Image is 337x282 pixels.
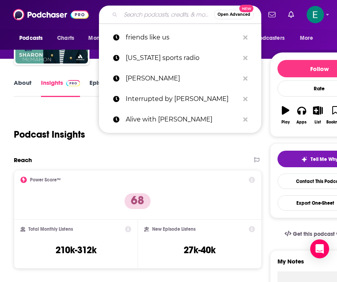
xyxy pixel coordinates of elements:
div: Apps [296,120,307,125]
a: Alive with [PERSON_NAME] [99,109,261,130]
h2: Total Monthly Listens [28,226,73,232]
p: 68 [125,193,151,209]
button: Play [277,101,294,129]
p: kentucky sports radio [126,48,239,68]
h3: 27k-40k [184,244,216,256]
h1: Podcast Insights [14,129,85,140]
a: Charts [52,31,79,46]
button: List [310,101,326,129]
img: tell me why sparkle [301,156,307,162]
img: User Profile [307,6,324,23]
a: About [14,79,32,97]
span: Charts [57,33,74,44]
button: Show profile menu [307,6,324,23]
p: friends like us [126,27,239,48]
div: List [315,120,321,125]
a: Show notifications dropdown [285,8,297,21]
button: open menu [14,31,53,46]
button: open menu [83,31,127,46]
h2: New Episode Listens [152,226,195,232]
span: More [300,33,313,44]
span: Logged in as ellien [307,6,324,23]
input: Search podcasts, credits, & more... [121,8,214,21]
a: InsightsPodchaser Pro [41,79,80,97]
span: Podcasts [19,33,43,44]
span: Monitoring [88,33,116,44]
a: friends like us [99,27,261,48]
a: Episodes461 [89,79,128,97]
h2: Reach [14,156,32,164]
button: open menu [242,31,296,46]
h2: Power Score™ [30,177,61,183]
img: Podchaser - Follow, Share and Rate Podcasts [13,7,89,22]
button: Open AdvancedNew [214,10,254,19]
span: Open Advanced [218,13,250,17]
div: Open Intercom Messenger [310,239,329,258]
a: Interrupted by [PERSON_NAME] [99,89,261,109]
p: Alive with Steve Burns [126,109,239,130]
button: Apps [294,101,310,129]
div: Search podcasts, credits, & more... [99,6,261,24]
span: New [239,5,253,12]
a: [US_STATE] sports radio [99,48,261,68]
p: Interrupted by Matt Jones [126,89,239,109]
button: open menu [294,31,323,46]
img: Podchaser Pro [66,80,80,86]
a: [PERSON_NAME] [99,68,261,89]
a: Show notifications dropdown [265,8,279,21]
span: For Podcasters [247,33,285,44]
div: Play [281,120,290,125]
h3: 210k-312k [56,244,97,256]
p: Matt Jones [126,68,239,89]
